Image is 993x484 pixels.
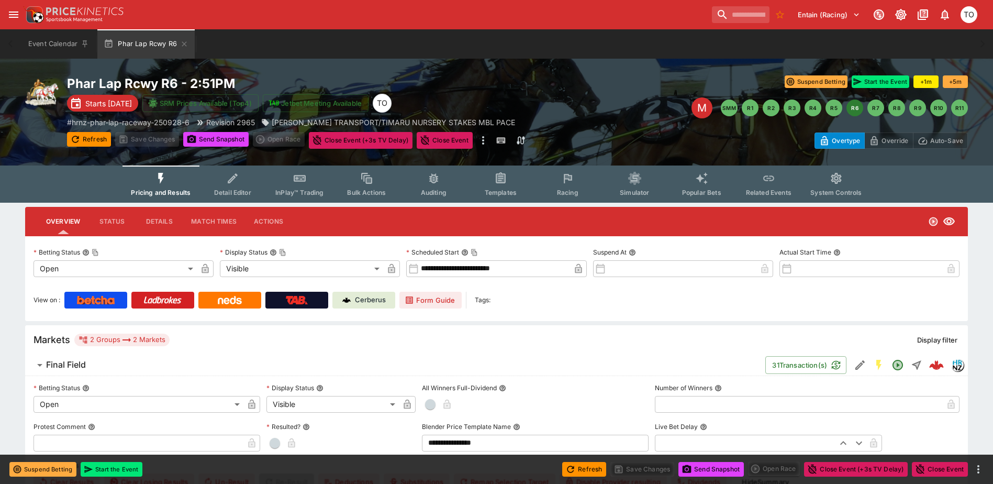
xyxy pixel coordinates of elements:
[471,249,478,256] button: Copy To Clipboard
[77,296,115,304] img: Betcha
[88,423,95,431] button: Protest Comment
[746,189,791,196] span: Related Events
[23,4,44,25] img: PriceKinetics Logo
[25,75,59,109] img: harness_racing.png
[721,100,738,116] button: SMM
[399,292,462,309] a: Form Guide
[136,209,183,234] button: Details
[461,249,468,256] button: Scheduled StartCopy To Clipboard
[92,249,99,256] button: Copy To Clipboard
[355,295,386,305] p: Cerberus
[852,75,909,88] button: Start the Event
[930,135,963,146] p: Auto-Save
[270,249,277,256] button: Display StatusCopy To Clipboard
[891,5,910,24] button: Toggle light/dark mode
[815,133,968,149] div: Start From
[253,132,305,147] div: split button
[748,461,800,476] div: split button
[928,216,939,227] svg: Open
[142,94,259,112] button: SRM Prices Available (Top4)
[373,94,392,113] div: Thomas OConnor
[220,260,383,277] div: Visible
[309,132,412,149] button: Close Event (+3s TV Delay)
[477,132,489,149] button: more
[562,462,606,477] button: Refresh
[82,384,90,392] button: Betting Status
[85,98,132,109] p: Starts [DATE]
[220,248,267,257] p: Display Status
[9,462,76,477] button: Suspend Betting
[926,355,947,376] a: 0bc51bc9-82ec-49a0-8d42-1cb8460cbebc
[266,422,300,431] p: Resulted?
[951,359,964,371] div: hrnz
[557,189,578,196] span: Racing
[272,117,515,128] p: [PERSON_NAME] TRANSPORT/TIMARU NURSERY STAKES MBL PACE
[929,358,944,372] img: logo-cerberus--red.svg
[712,6,769,23] input: search
[935,5,954,24] button: Notifications
[909,100,926,116] button: R9
[46,7,124,15] img: PriceKinetics
[97,29,195,59] button: Phar Lap Rcwy R6
[67,132,111,147] button: Refresh
[67,117,189,128] p: Copy To Clipboard
[67,75,518,92] h2: Copy To Clipboard
[34,422,86,431] p: Protest Comment
[347,189,386,196] span: Bulk Actions
[784,100,800,116] button: R3
[765,356,846,374] button: 31Transaction(s)
[620,189,649,196] span: Simulator
[245,209,292,234] button: Actions
[691,97,712,118] div: Edit Meeting
[805,100,821,116] button: R4
[303,423,310,431] button: Resulted?
[913,5,932,24] button: Documentation
[485,189,517,196] span: Templates
[81,462,142,477] button: Start the Event
[957,3,980,26] button: Thomas OConnor
[34,383,80,392] p: Betting Status
[846,100,863,116] button: R6
[46,17,103,22] img: Sportsbook Management
[891,359,904,371] svg: Open
[772,6,788,23] button: No Bookmarks
[785,75,847,88] button: Suspend Betting
[951,100,968,116] button: R11
[678,462,744,477] button: Send Snapshot
[34,260,197,277] div: Open
[218,296,241,304] img: Neds
[629,249,636,256] button: Suspend At
[25,355,765,376] button: Final Field
[422,383,497,392] p: All Winners Full-Dividend
[22,29,95,59] button: Event Calendar
[888,100,905,116] button: R8
[34,292,60,309] label: View on :
[38,209,88,234] button: Overview
[779,248,831,257] p: Actual Start Time
[869,5,888,24] button: Connected to PK
[888,356,907,375] button: Open
[882,135,908,146] p: Override
[930,100,947,116] button: R10
[832,135,860,146] p: Overtype
[913,75,939,88] button: +1m
[286,296,308,304] img: TabNZ
[183,132,249,147] button: Send Snapshot
[263,94,369,112] button: Jetbet Meeting Available
[275,189,323,196] span: InPlay™ Trading
[475,292,490,309] label: Tags:
[422,422,511,431] p: Blender Price Template Name
[972,463,985,476] button: more
[34,248,80,257] p: Betting Status
[269,98,279,108] img: jetbet-logo.svg
[421,189,447,196] span: Auditing
[183,209,245,234] button: Match Times
[655,422,698,431] p: Live Bet Delay
[791,6,866,23] button: Select Tenant
[907,356,926,375] button: Straight
[655,383,712,392] p: Number of Winners
[721,100,968,116] nav: pagination navigation
[810,189,862,196] span: System Controls
[34,396,243,413] div: Open
[406,248,459,257] p: Scheduled Start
